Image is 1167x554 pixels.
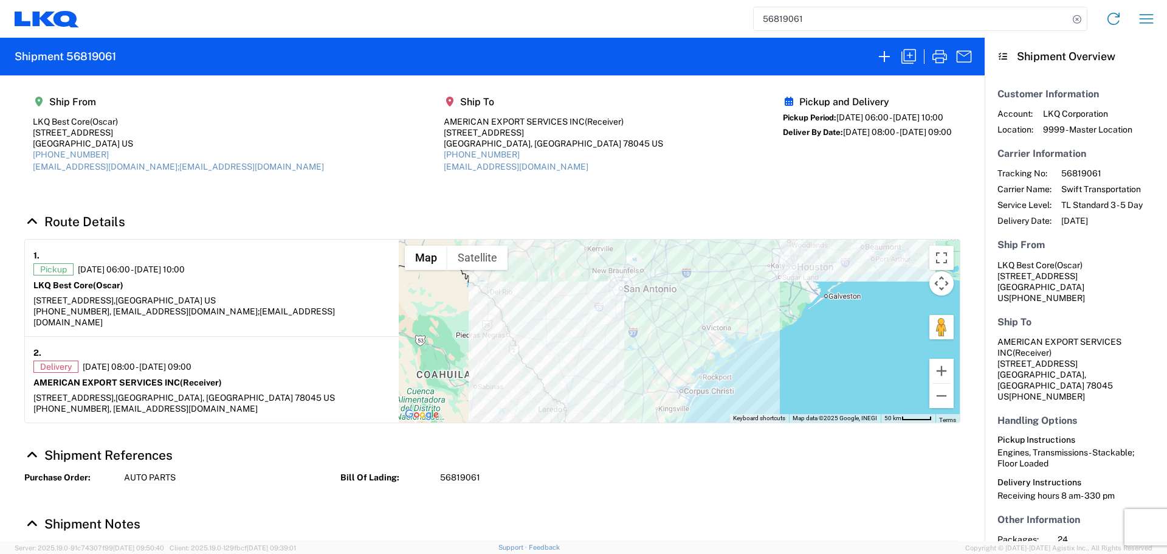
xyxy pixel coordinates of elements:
span: [DATE] 08:00 - [DATE] 09:00 [83,361,191,372]
span: Account: [997,108,1033,119]
span: Pickup [33,263,74,275]
h6: Pickup Instructions [997,435,1154,445]
h5: Ship From [33,96,324,108]
strong: 1. [33,248,40,263]
span: [DATE] 09:50:40 [113,544,164,552]
span: (Receiver) [180,378,222,387]
span: [DATE] [1061,215,1143,226]
strong: Purchase Order: [24,472,115,483]
div: [STREET_ADDRESS] [444,127,663,138]
img: Google [402,407,442,423]
button: Toggle fullscreen view [929,246,954,270]
span: Location: [997,124,1033,135]
strong: 2. [33,345,41,361]
h5: Other Information [997,514,1154,525]
span: [DATE] 09:39:01 [247,544,296,552]
span: Copyright © [DATE]-[DATE] Agistix Inc., All Rights Reserved [965,542,1152,553]
span: [GEOGRAPHIC_DATA] US [115,296,216,305]
h5: Carrier Information [997,148,1154,159]
span: 24 [1058,534,1162,545]
button: Map camera controls [929,271,954,296]
a: [EMAIL_ADDRESS][DOMAIN_NAME];[EMAIL_ADDRESS][DOMAIN_NAME] [33,162,324,171]
a: Terms [939,417,956,423]
span: Server: 2025.19.0-91c74307f99 [15,544,164,552]
button: Map Scale: 50 km per 46 pixels [881,414,935,423]
span: Delivery Date: [997,215,1052,226]
strong: Bill Of Lading: [340,472,432,483]
span: Carrier Name: [997,184,1052,195]
span: Tracking No: [997,168,1052,179]
span: 56819061 [440,472,480,483]
div: [STREET_ADDRESS] [33,127,324,138]
strong: LKQ Best Core [33,280,123,290]
span: Swift Transportation [1061,184,1143,195]
span: (Oscar) [90,117,118,126]
span: LKQ Corporation [1043,108,1132,119]
span: [STREET_ADDRESS], [33,393,115,403]
span: 50 km [884,415,901,421]
address: [GEOGRAPHIC_DATA] US [997,260,1154,303]
button: Zoom out [929,384,954,408]
a: [PHONE_NUMBER] [444,150,520,159]
input: Shipment, tracking or reference number [754,7,1069,30]
a: Support [498,544,529,551]
div: [GEOGRAPHIC_DATA] US [33,138,324,149]
h5: Pickup and Delivery [783,96,952,108]
span: Service Level: [997,199,1052,210]
div: [GEOGRAPHIC_DATA], [GEOGRAPHIC_DATA] 78045 US [444,138,663,149]
h5: Ship From [997,239,1154,251]
a: Hide Details [24,214,125,229]
span: (Receiver) [585,117,624,126]
span: Packages: [997,534,1048,545]
span: [STREET_ADDRESS], [33,296,115,305]
button: Drag Pegman onto the map to open Street View [929,315,954,339]
h5: Ship To [997,316,1154,328]
span: Map data ©2025 Google, INEGI [793,415,877,421]
span: (Receiver) [1013,348,1052,358]
div: [PHONE_NUMBER], [EMAIL_ADDRESS][DOMAIN_NAME];[EMAIL_ADDRESS][DOMAIN_NAME] [33,306,390,328]
a: Open this area in Google Maps (opens a new window) [402,407,442,423]
h5: Ship To [444,96,663,108]
span: [PHONE_NUMBER] [1009,392,1085,401]
button: Show street map [405,246,447,270]
span: [DATE] 06:00 - [DATE] 10:00 [78,264,185,275]
span: 56819061 [1061,168,1143,179]
div: LKQ Best Core [33,116,324,127]
strong: AMERICAN EXPORT SERVICES INC [33,378,222,387]
span: (Oscar) [1055,260,1083,270]
div: Receiving hours 8 am- 330 pm [997,490,1154,501]
span: Client: 2025.19.0-129fbcf [170,544,296,552]
button: Zoom in [929,359,954,383]
span: [STREET_ADDRESS] [997,271,1078,281]
span: [PHONE_NUMBER] [1009,293,1085,303]
div: Engines, Transmissions - Stackable; Floor Loaded [997,447,1154,469]
span: 9999 - Master Location [1043,124,1132,135]
div: AMERICAN EXPORT SERVICES INC [444,116,663,127]
span: AMERICAN EXPORT SERVICES INC [STREET_ADDRESS] [997,337,1121,369]
span: Pickup Period: [783,113,836,122]
address: [GEOGRAPHIC_DATA], [GEOGRAPHIC_DATA] 78045 US [997,336,1154,402]
button: Keyboard shortcuts [733,414,785,423]
span: LKQ Best Core [997,260,1055,270]
span: TL Standard 3 - 5 Day [1061,199,1143,210]
span: (Oscar) [93,280,123,290]
h2: Shipment 56819061 [15,49,116,64]
a: Feedback [529,544,560,551]
button: Show satellite imagery [447,246,508,270]
header: Shipment Overview [985,38,1167,75]
a: Hide Details [24,516,140,531]
span: [DATE] 08:00 - [DATE] 09:00 [843,127,952,137]
a: [PHONE_NUMBER] [33,150,109,159]
h5: Handling Options [997,415,1154,426]
span: Delivery [33,361,78,373]
h6: Delivery Instructions [997,477,1154,488]
span: AUTO PARTS [124,472,176,483]
h5: Customer Information [997,88,1154,100]
div: [PHONE_NUMBER], [EMAIL_ADDRESS][DOMAIN_NAME] [33,403,390,414]
span: [GEOGRAPHIC_DATA], [GEOGRAPHIC_DATA] 78045 US [115,393,335,403]
a: [EMAIL_ADDRESS][DOMAIN_NAME] [444,162,588,171]
span: Deliver By Date: [783,128,843,137]
span: [DATE] 06:00 - [DATE] 10:00 [836,113,943,122]
a: Hide Details [24,448,173,463]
